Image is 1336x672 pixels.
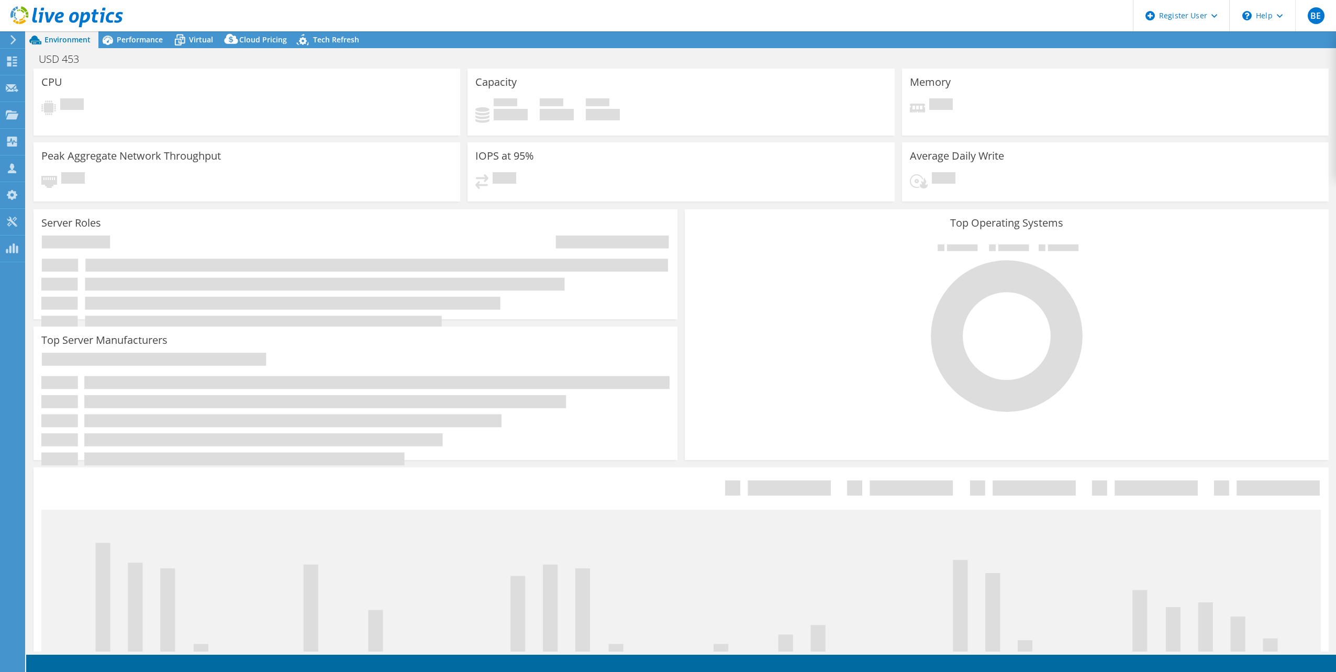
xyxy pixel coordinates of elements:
[929,98,953,113] span: Pending
[41,150,221,162] h3: Peak Aggregate Network Throughput
[117,35,163,44] span: Performance
[540,109,574,120] h4: 0 GiB
[41,334,168,346] h3: Top Server Manufacturers
[475,76,517,88] h3: Capacity
[494,109,528,120] h4: 0 GiB
[60,98,84,113] span: Pending
[41,76,62,88] h3: CPU
[61,172,85,186] span: Pending
[586,109,620,120] h4: 0 GiB
[1308,7,1324,24] span: BE
[189,35,213,44] span: Virtual
[475,150,534,162] h3: IOPS at 95%
[932,172,955,186] span: Pending
[910,76,951,88] h3: Memory
[239,35,287,44] span: Cloud Pricing
[493,172,516,186] span: Pending
[540,98,563,109] span: Free
[1242,11,1252,20] svg: \n
[693,217,1321,229] h3: Top Operating Systems
[910,150,1004,162] h3: Average Daily Write
[44,35,91,44] span: Environment
[34,53,95,65] h1: USD 453
[41,217,101,229] h3: Server Roles
[494,98,517,109] span: Used
[313,35,359,44] span: Tech Refresh
[586,98,609,109] span: Total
